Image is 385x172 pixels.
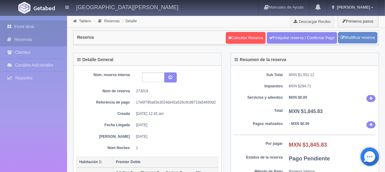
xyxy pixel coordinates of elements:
th: Premier Doble [113,157,218,167]
b: Habitación 1: [79,160,102,164]
a: Reservas [104,19,120,23]
dt: Núm. reserva interna [81,72,130,78]
dd: [DATE] [136,134,214,139]
b: - MXN $0.00 [289,122,309,126]
dt: Total [234,108,283,113]
h4: Reserva [77,35,94,40]
dt: Núm de reserva [81,89,130,94]
dd: [DATE] 12:45 am [136,111,214,116]
a: Descargar Recibo [291,15,334,27]
dt: Sub Total [234,72,283,78]
dt: Creada [81,111,130,116]
dd: MXN $294.71 [289,84,376,89]
dt: Por pagar [234,141,283,146]
a: Finiquitar reserva / Confirmar Pago [267,32,337,44]
b: MXN $0.00 [289,95,307,100]
dd: 273019 [136,89,214,94]
dt: [PERSON_NAME] [81,134,130,139]
dd: [DATE] [136,123,214,128]
h4: [GEOGRAPHIC_DATA][PERSON_NAME] [76,3,178,11]
h4: Detalle General [77,57,113,62]
dt: Pagos realizados [234,121,283,126]
dt: Estatus de la reserva [234,155,283,160]
a: Tablero [79,19,91,23]
b: MXN $1,845.83 [289,142,327,148]
dt: Núm Noches [81,145,130,151]
img: Getabed [34,6,55,10]
a: Modificar reserva [338,32,377,43]
h4: Resumen de la reserva [235,57,287,62]
dt: Referencia de pago [81,100,130,105]
dt: Fecha Llegada [81,123,130,128]
dd: 17e6f795a83e3024de42a526c9cd9710a54693d2 [136,100,214,105]
li: Detalle [121,18,138,24]
dd: MXN $1,551.12 [289,72,376,78]
dt: Impuestos [234,84,283,89]
button: Primeros pasos [337,15,378,27]
a: Cancelar Reserva [226,32,266,44]
span: [PERSON_NAME] [335,5,370,9]
b: MXN $1,845.83 [289,109,323,114]
b: Pago Pendiente [289,156,330,162]
img: Getabed [18,2,30,14]
dd: 1 [136,145,214,151]
dt: Servicios y adendos [234,95,283,100]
